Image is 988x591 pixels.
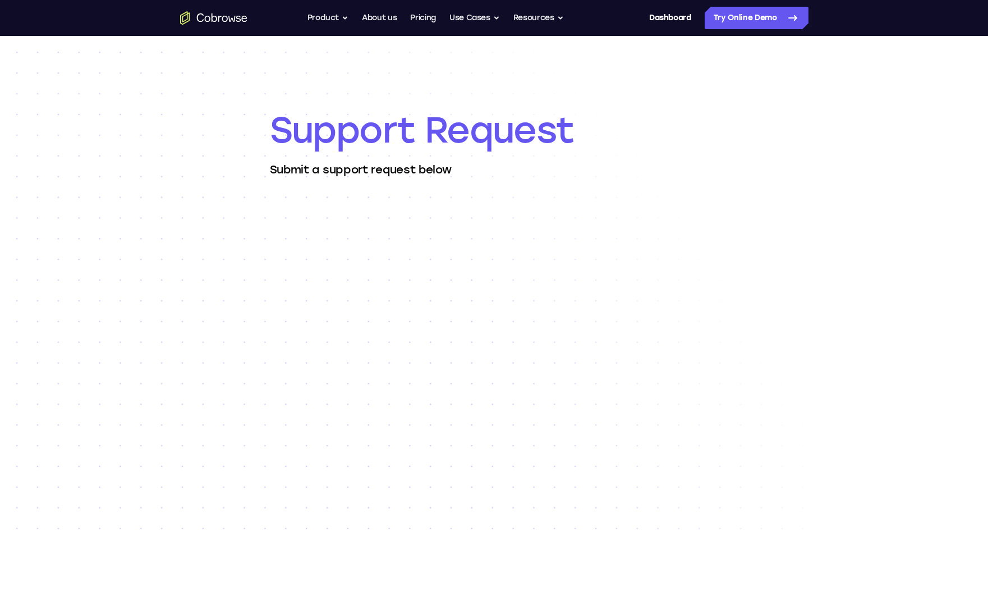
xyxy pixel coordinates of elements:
a: Try Online Demo [705,7,808,29]
p: Submit a support request below [270,162,719,177]
a: Pricing [410,7,436,29]
h1: Support Request [270,108,719,153]
a: Dashboard [649,7,691,29]
button: Use Cases [449,7,500,29]
a: About us [362,7,397,29]
a: Go to the home page [180,11,247,25]
button: Product [307,7,349,29]
button: Resources [513,7,564,29]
